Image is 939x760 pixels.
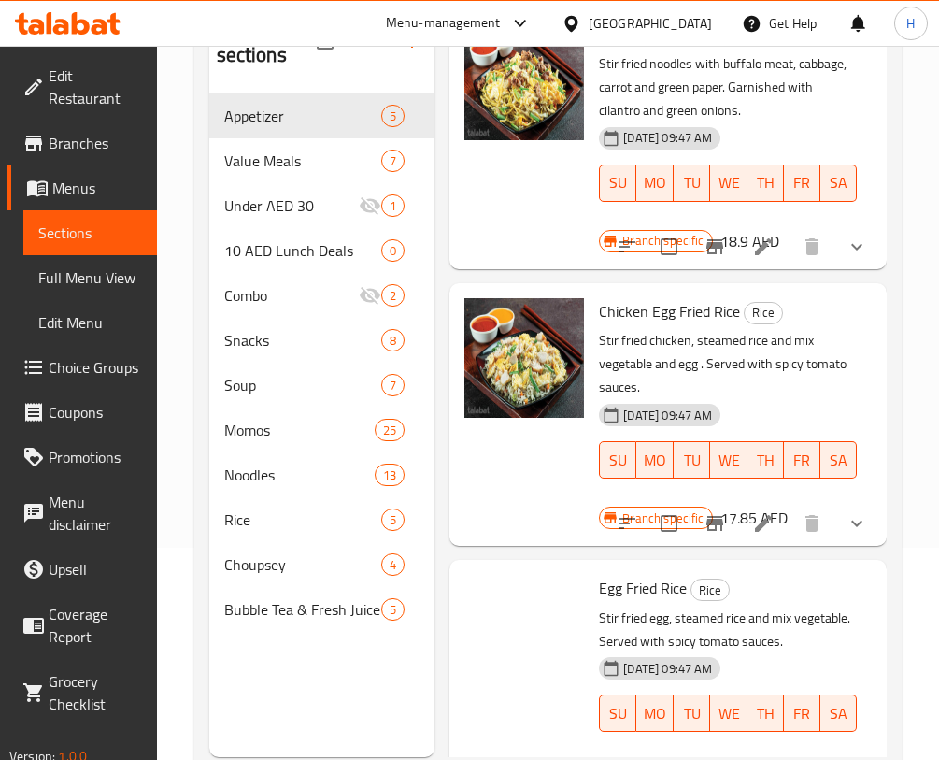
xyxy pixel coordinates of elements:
[359,284,381,307] svg: Inactive section
[745,302,782,323] span: Rice
[599,574,687,602] span: Egg Fried Rice
[605,501,649,546] button: sort-choices
[644,447,666,474] span: MO
[49,65,142,109] span: Edit Restaurant
[599,165,636,202] button: SU
[649,504,689,543] span: Select to update
[791,447,813,474] span: FR
[49,603,142,648] span: Coverage Report
[690,579,730,601] div: Rice
[49,670,142,715] span: Grocery Checklist
[755,700,776,727] span: TH
[820,695,857,732] button: SA
[834,224,879,269] button: show more
[209,228,435,273] div: 10 AED Lunch Deals0
[636,695,674,732] button: MO
[224,374,382,396] div: Soup
[217,13,318,69] h2: Menu sections
[599,329,857,399] p: Stir fried chicken, steamed rice and mix vegetable and egg . Served with spicy tomato sauces.
[644,700,666,727] span: MO
[607,169,629,196] span: SU
[209,183,435,228] div: Under AED 301
[38,311,142,334] span: Edit Menu
[599,52,857,122] p: Stir fried noodles with buffalo meat, cabbage, carrot and green paper. Garnished with cilantro an...
[49,558,142,581] span: Upsell
[791,169,813,196] span: FR
[616,129,719,147] span: [DATE] 09:47 AM
[382,152,404,170] span: 7
[599,441,636,479] button: SU
[23,210,157,255] a: Sections
[23,300,157,345] a: Edit Menu
[209,318,435,363] div: Snacks8
[49,491,142,536] span: Menu disclaimer
[820,165,857,202] button: SA
[790,224,834,269] button: delete
[209,452,435,497] div: Noodles13
[38,222,142,244] span: Sections
[599,297,740,325] span: Chicken Egg Fried Rice
[846,236,868,258] svg: Show Choices
[755,169,776,196] span: TH
[224,329,382,351] span: Snacks
[692,501,737,546] button: Branch-specific-item
[224,509,382,531] span: Rice
[784,695,820,732] button: FR
[209,93,435,138] div: Appetizer5
[382,556,404,574] span: 4
[7,53,157,121] a: Edit Restaurant
[790,501,834,546] button: delete
[224,419,376,441] span: Momos
[691,580,729,601] span: Rice
[381,284,405,307] div: items
[791,700,813,727] span: FR
[681,700,703,727] span: TU
[49,132,142,154] span: Branches
[636,441,674,479] button: MO
[382,197,404,215] span: 1
[710,695,747,732] button: WE
[224,284,360,307] span: Combo
[382,332,404,350] span: 8
[209,86,435,639] nav: Menu sections
[224,150,382,172] span: Value Meals
[681,447,703,474] span: TU
[382,601,404,619] span: 5
[599,607,857,653] p: Stir fried egg, steamed rice and mix vegetable. Served with spicy tomato sauces.
[744,302,783,324] div: Rice
[605,224,649,269] button: sort-choices
[464,298,584,418] img: Chicken Egg Fried Rice
[376,422,404,439] span: 25
[747,695,784,732] button: TH
[828,447,849,474] span: SA
[674,695,710,732] button: TU
[616,407,719,424] span: [DATE] 09:47 AM
[224,194,360,217] span: Under AED 30
[7,592,157,659] a: Coverage Report
[820,441,857,479] button: SA
[710,165,747,202] button: WE
[49,446,142,468] span: Promotions
[681,169,703,196] span: TU
[7,121,157,165] a: Branches
[49,401,142,423] span: Coupons
[224,598,382,621] span: Bubble Tea & Fresh Juice
[382,377,404,394] span: 7
[209,363,435,408] div: Soup7
[38,266,142,289] span: Full Menu View
[7,435,157,480] a: Promotions
[828,700,849,727] span: SA
[382,511,404,529] span: 5
[755,447,776,474] span: TH
[589,13,712,34] div: [GEOGRAPHIC_DATA]
[224,239,382,262] span: 10 AED Lunch Deals
[224,105,382,127] span: Appetizer
[710,441,747,479] button: WE
[224,553,382,576] span: Choupsey
[7,165,157,210] a: Menus
[7,659,157,726] a: Grocery Checklist
[616,660,719,678] span: [DATE] 09:47 AM
[382,242,404,260] span: 0
[52,177,142,199] span: Menus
